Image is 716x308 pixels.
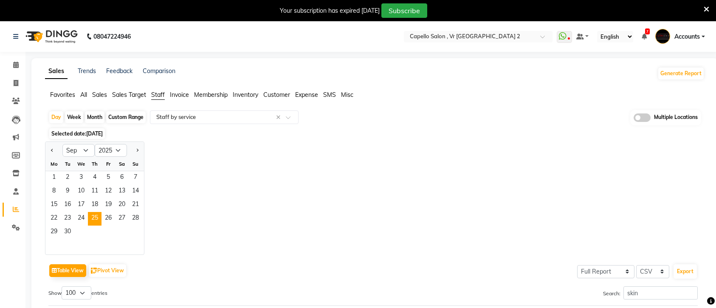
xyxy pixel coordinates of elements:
[101,185,115,198] div: Friday, September 12, 2025
[88,157,101,171] div: Th
[129,171,142,185] span: 7
[263,91,290,99] span: Customer
[129,185,142,198] div: Sunday, September 14, 2025
[74,185,88,198] div: Wednesday, September 10, 2025
[115,198,129,212] div: Saturday, September 20, 2025
[61,198,74,212] div: Tuesday, September 16, 2025
[381,3,427,18] button: Subscribe
[88,212,101,226] span: 25
[88,198,101,212] div: Thursday, September 18, 2025
[93,25,131,48] b: 08047224946
[112,91,146,99] span: Sales Target
[89,264,126,277] button: Pivot View
[61,185,74,198] span: 9
[88,198,101,212] span: 18
[170,91,189,99] span: Invoice
[115,212,129,226] div: Saturday, September 27, 2025
[49,128,105,139] span: Selected date:
[91,268,97,274] img: pivot.png
[129,198,142,212] div: Sunday, September 21, 2025
[49,144,56,157] button: Previous month
[280,6,380,15] div: Your subscription has expired [DATE]
[45,64,68,79] a: Sales
[80,91,87,99] span: All
[47,198,61,212] div: Monday, September 15, 2025
[61,171,74,185] div: Tuesday, September 2, 2025
[74,185,88,198] span: 10
[101,157,115,171] div: Fr
[78,67,96,75] a: Trends
[115,171,129,185] div: Saturday, September 6, 2025
[47,185,61,198] div: Monday, September 8, 2025
[22,25,80,48] img: logo
[86,130,103,137] span: [DATE]
[74,212,88,226] span: 24
[47,212,61,226] div: Monday, September 22, 2025
[61,226,74,239] span: 30
[74,198,88,212] span: 17
[95,144,127,157] select: Select year
[61,157,74,171] div: Tu
[65,111,83,123] div: Week
[88,185,101,198] span: 11
[92,91,107,99] span: Sales
[143,67,175,75] a: Comparison
[151,91,165,99] span: Staff
[47,212,61,226] span: 22
[47,226,61,239] div: Monday, September 29, 2025
[194,91,228,99] span: Membership
[47,171,61,185] div: Monday, September 1, 2025
[101,198,115,212] div: Friday, September 19, 2025
[47,171,61,185] span: 1
[276,113,283,122] span: Clear all
[49,264,86,277] button: Table View
[88,171,101,185] div: Thursday, September 4, 2025
[129,212,142,226] span: 28
[106,111,146,123] div: Custom Range
[115,212,129,226] span: 27
[49,111,63,123] div: Day
[74,171,88,185] div: Wednesday, September 3, 2025
[101,212,115,226] div: Friday, September 26, 2025
[61,185,74,198] div: Tuesday, September 9, 2025
[61,198,74,212] span: 16
[47,198,61,212] span: 15
[106,67,132,75] a: Feedback
[115,185,129,198] span: 13
[62,286,91,300] select: Showentries
[645,28,650,34] span: 7
[74,171,88,185] span: 3
[341,91,353,99] span: Misc
[129,185,142,198] span: 14
[47,157,61,171] div: Mo
[101,198,115,212] span: 19
[623,286,698,300] input: Search:
[61,212,74,226] span: 23
[85,111,104,123] div: Month
[295,91,318,99] span: Expense
[61,226,74,239] div: Tuesday, September 30, 2025
[74,198,88,212] div: Wednesday, September 17, 2025
[47,185,61,198] span: 8
[88,212,101,226] div: Thursday, September 25, 2025
[47,226,61,239] span: 29
[603,286,698,300] label: Search:
[61,171,74,185] span: 2
[129,198,142,212] span: 21
[129,171,142,185] div: Sunday, September 7, 2025
[101,212,115,226] span: 26
[642,33,647,40] a: 7
[62,144,95,157] select: Select month
[655,29,670,44] img: Accounts
[129,157,142,171] div: Su
[48,286,107,300] label: Show entries
[101,185,115,198] span: 12
[74,157,88,171] div: We
[74,212,88,226] div: Wednesday, September 24, 2025
[134,144,141,157] button: Next month
[88,171,101,185] span: 4
[50,91,75,99] span: Favorites
[101,171,115,185] span: 5
[674,32,700,41] span: Accounts
[674,264,697,279] button: Export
